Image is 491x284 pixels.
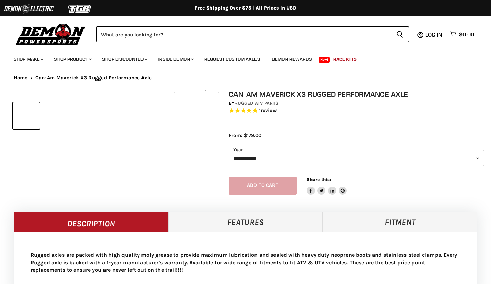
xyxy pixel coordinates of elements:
[261,107,277,113] span: review
[459,31,474,38] span: $0.00
[229,90,484,99] h1: Can-Am Maverick X3 Rugged Performance Axle
[8,52,48,66] a: Shop Make
[319,57,330,63] span: New!
[422,32,447,38] a: Log in
[229,107,484,114] span: Rated 5.0 out of 5 stars 1 reviews
[307,177,331,182] span: Share this:
[307,177,347,195] aside: Share this:
[35,75,152,81] span: Can-Am Maverick X3 Rugged Performance Axle
[328,52,362,66] a: Race Kits
[229,150,484,166] select: year
[153,52,198,66] a: Inside Demon
[3,2,54,15] img: Demon Electric Logo 2
[96,26,409,42] form: Product
[259,107,277,113] span: 1 reviews
[14,75,28,81] a: Home
[168,212,323,232] a: Features
[97,52,151,66] a: Shop Discounted
[31,251,460,274] p: Rugged axles are packed with high quality moly grease to provide maximum lubrication and sealed w...
[14,212,168,232] a: Description
[425,31,442,38] span: Log in
[14,22,88,46] img: Demon Powersports
[323,212,477,232] a: Fitment
[267,52,317,66] a: Demon Rewards
[199,52,265,66] a: Request Custom Axles
[391,26,409,42] button: Search
[96,26,391,42] input: Search
[229,132,261,138] span: From: $179.00
[229,100,484,107] div: by
[447,30,477,39] a: $0.00
[54,2,105,15] img: TGB Logo 2
[177,86,215,91] span: Click to expand
[234,100,278,106] a: Rugged ATV Parts
[13,102,40,129] button: IMAGE thumbnail
[8,50,472,66] ul: Main menu
[49,52,96,66] a: Shop Product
